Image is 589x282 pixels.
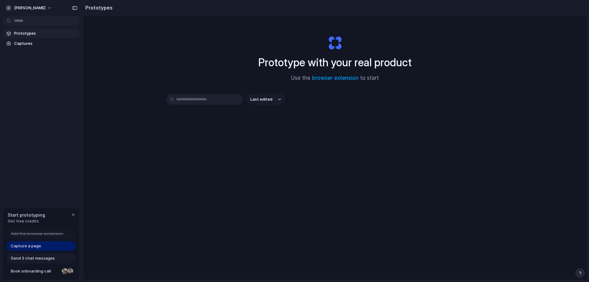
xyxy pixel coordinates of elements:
[3,29,80,38] a: Prototypes
[61,268,68,275] div: Nicole Kubica
[6,266,76,276] a: Book onboarding call
[83,4,113,11] h2: Prototypes
[14,41,77,47] span: Captures
[8,212,45,218] span: Start prototyping
[14,30,77,37] span: Prototypes
[250,96,272,102] span: Last edited
[14,5,45,11] span: [PERSON_NAME]
[8,218,45,224] span: Get free credits
[11,243,41,249] span: Capture a page
[291,74,379,82] span: Use the to start
[67,268,74,275] div: Christian Iacullo
[11,231,63,237] span: Add the browser extension
[11,255,55,261] span: Send 3 chat messages
[258,54,412,71] h1: Prototype with your real product
[312,75,359,81] a: browser extension
[11,268,59,274] span: Book onboarding call
[3,39,80,48] a: Captures
[247,94,285,105] button: Last edited
[3,3,55,13] button: [PERSON_NAME]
